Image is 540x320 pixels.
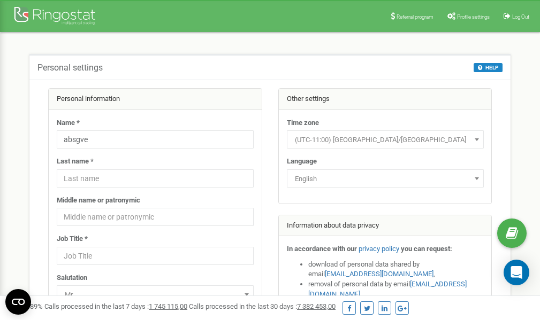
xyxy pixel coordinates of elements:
[325,270,433,278] a: [EMAIL_ADDRESS][DOMAIN_NAME]
[308,279,484,299] li: removal of personal data by email ,
[504,260,529,285] div: Open Intercom Messenger
[297,302,336,310] u: 7 382 453,00
[279,89,492,110] div: Other settings
[44,302,187,310] span: Calls processed in the last 7 days :
[57,285,254,303] span: Mr.
[291,132,480,147] span: (UTC-11:00) Pacific/Midway
[287,130,484,149] span: (UTC-11:00) Pacific/Midway
[57,196,140,206] label: Middle name or patronymic
[287,157,317,167] label: Language
[457,14,490,20] span: Profile settings
[401,245,452,253] strong: you can request:
[279,215,492,237] div: Information about data privacy
[291,171,480,186] span: English
[57,208,254,226] input: Middle name or patronymic
[5,289,31,315] button: Open CMP widget
[57,118,80,128] label: Name *
[308,260,484,279] li: download of personal data shared by email ,
[57,247,254,265] input: Job Title
[60,287,250,302] span: Mr.
[37,63,103,73] h5: Personal settings
[49,89,262,110] div: Personal information
[287,169,484,188] span: English
[57,273,87,283] label: Salutation
[57,130,254,149] input: Name
[359,245,399,253] a: privacy policy
[57,157,94,167] label: Last name *
[57,234,88,244] label: Job Title *
[474,63,503,72] button: HELP
[397,14,433,20] span: Referral program
[149,302,187,310] u: 1 745 115,00
[512,14,529,20] span: Log Out
[189,302,336,310] span: Calls processed in the last 30 days :
[57,169,254,188] input: Last name
[287,245,357,253] strong: In accordance with our
[287,118,319,128] label: Time zone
